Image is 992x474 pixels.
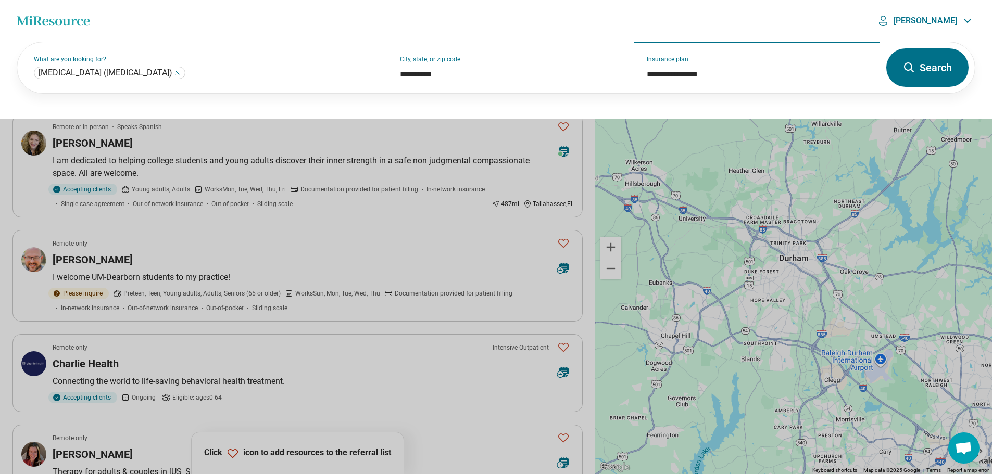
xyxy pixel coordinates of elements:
button: Posttraumatic Stress Disorder (PTSD) [174,70,181,76]
div: Posttraumatic Stress Disorder (PTSD) [34,67,185,79]
button: Search [886,48,969,87]
div: Open chat [948,432,980,464]
p: [PERSON_NAME] [894,16,957,26]
label: What are you looking for? [34,56,374,62]
span: [MEDICAL_DATA] ([MEDICAL_DATA]) [39,68,172,78]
